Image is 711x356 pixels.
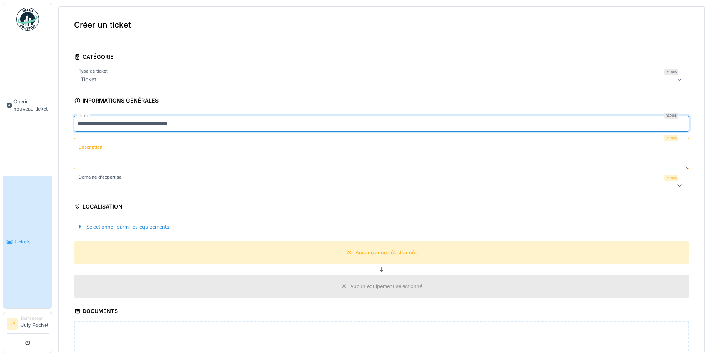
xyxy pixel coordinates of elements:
[74,95,159,108] div: Informations générales
[7,318,18,330] li: JP
[7,315,49,334] a: JP DemandeurJuly Pochet
[355,249,417,256] div: Aucune zone sélectionnée
[74,201,122,214] div: Localisation
[13,98,49,113] span: Ouvrir nouveau ticket
[21,315,49,332] li: July Pochet
[77,174,123,180] label: Domaine d'expertise
[3,176,52,309] a: Tickets
[350,283,422,290] div: Aucun équipement sélectionné
[77,68,109,75] label: Type de ticket
[77,113,90,119] label: Titre
[74,222,172,232] div: Sélectionner parmi les équipements
[59,7,704,43] div: Créer un ticket
[78,75,99,84] div: Ticket
[74,305,118,318] div: Documents
[664,135,678,141] div: Requis
[664,69,678,75] div: Requis
[21,315,49,321] div: Demandeur
[3,35,52,176] a: Ouvrir nouveau ticket
[14,238,49,245] span: Tickets
[16,8,39,31] img: Badge_color-CXgf-gQk.svg
[74,51,114,64] div: Catégorie
[77,142,104,152] label: Description
[664,175,678,181] div: Requis
[664,113,678,119] div: Requis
